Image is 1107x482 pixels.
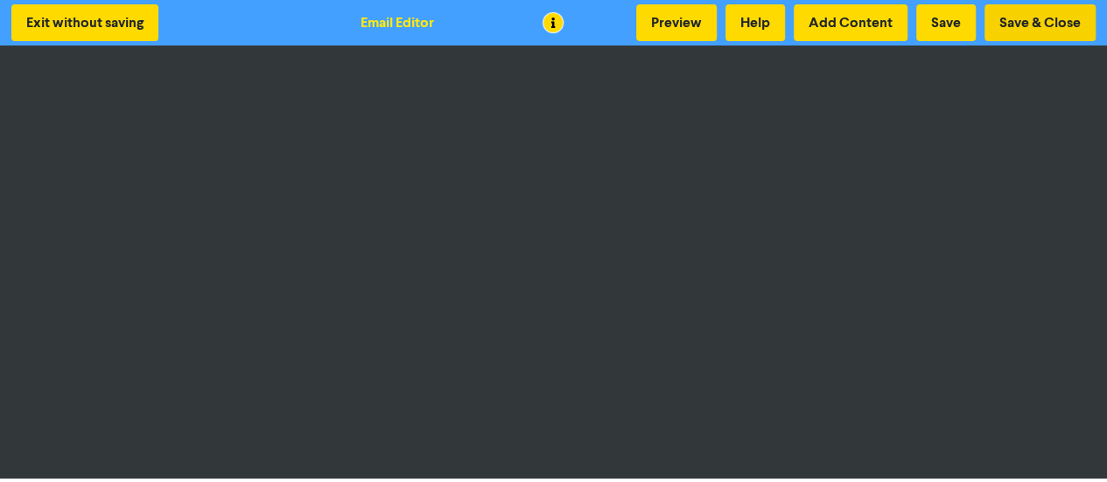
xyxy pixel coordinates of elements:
button: Help [725,4,785,41]
button: Exit without saving [11,4,158,41]
button: Save & Close [984,4,1096,41]
div: Email Editor [361,12,434,33]
button: Preview [636,4,717,41]
button: Add Content [794,4,907,41]
button: Save [916,4,976,41]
